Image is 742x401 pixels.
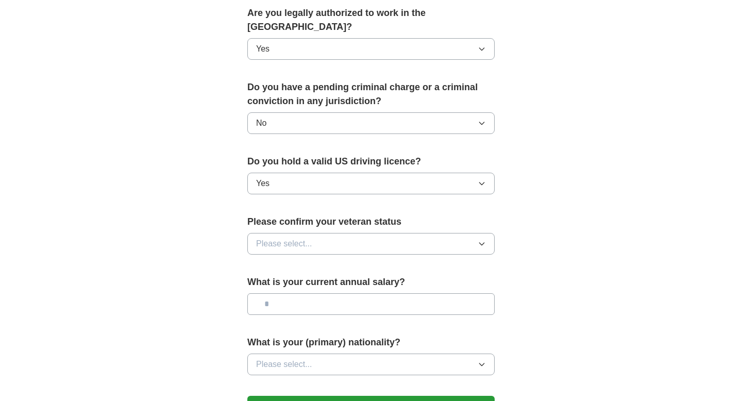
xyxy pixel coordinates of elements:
span: Please select... [256,358,312,371]
button: No [247,112,495,134]
span: Please select... [256,238,312,250]
label: What is your current annual salary? [247,275,495,289]
label: Please confirm your veteran status [247,215,495,229]
label: Do you hold a valid US driving licence? [247,155,495,169]
span: Yes [256,43,269,55]
label: What is your (primary) nationality? [247,336,495,349]
label: Are you legally authorized to work in the [GEOGRAPHIC_DATA]? [247,6,495,34]
button: Yes [247,173,495,194]
button: Please select... [247,354,495,375]
button: Yes [247,38,495,60]
button: Please select... [247,233,495,255]
span: Yes [256,177,269,190]
span: No [256,117,266,129]
label: Do you have a pending criminal charge or a criminal conviction in any jurisdiction? [247,80,495,108]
